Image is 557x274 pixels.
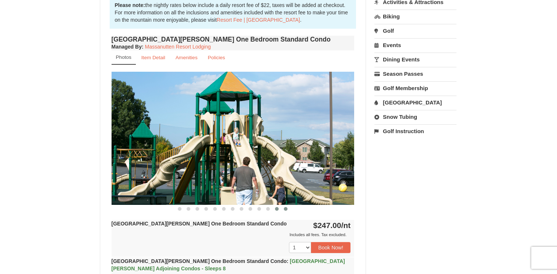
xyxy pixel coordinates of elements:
[374,53,456,66] a: Dining Events
[116,54,131,60] small: Photos
[176,55,198,60] small: Amenities
[287,258,289,264] span: :
[112,231,351,238] div: Includes all fees. Tax excluded.
[171,50,202,65] a: Amenities
[112,50,136,65] a: Photos
[208,55,225,60] small: Policies
[374,110,456,124] a: Snow Tubing
[374,81,456,95] a: Golf Membership
[374,67,456,81] a: Season Passes
[374,10,456,23] a: Biking
[374,38,456,52] a: Events
[217,17,300,23] a: Resort Fee | [GEOGRAPHIC_DATA]
[115,2,145,8] strong: Please note:
[141,55,165,60] small: Item Detail
[112,72,355,204] img: 18876286-200-ec6ecd67.jpg
[112,44,142,50] span: Managed By
[112,36,355,43] h4: [GEOGRAPHIC_DATA][PERSON_NAME] One Bedroom Standard Condo
[112,258,345,271] strong: [GEOGRAPHIC_DATA][PERSON_NAME] One Bedroom Standard Condo
[311,242,351,253] button: Book Now!
[374,96,456,109] a: [GEOGRAPHIC_DATA]
[313,221,351,229] strong: $247.00
[341,221,351,229] span: /nt
[145,44,211,50] a: Massanutten Resort Lodging
[112,44,144,50] strong: :
[137,50,170,65] a: Item Detail
[374,124,456,138] a: Golf Instruction
[203,50,230,65] a: Policies
[112,221,287,227] strong: [GEOGRAPHIC_DATA][PERSON_NAME] One Bedroom Standard Condo
[374,24,456,38] a: Golf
